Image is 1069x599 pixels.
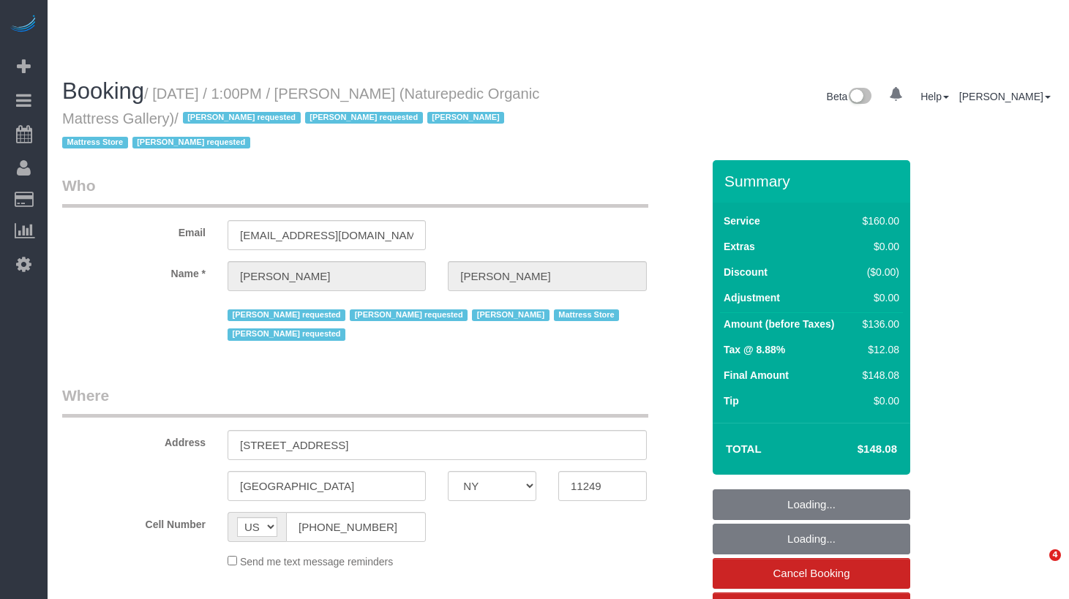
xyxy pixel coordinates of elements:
span: [PERSON_NAME] [427,112,504,124]
input: First Name [228,261,426,291]
span: [PERSON_NAME] requested [228,328,345,340]
div: ($0.00) [857,265,899,279]
strong: Total [726,442,762,455]
div: $0.00 [857,393,899,408]
div: $12.08 [857,342,899,357]
span: [PERSON_NAME] [472,309,549,321]
label: Tip [724,393,739,408]
small: / [DATE] / 1:00PM / [PERSON_NAME] (Naturepedic Organic Mattress Gallery) [62,86,539,151]
h3: Summary [724,173,903,189]
span: Mattress Store [62,137,128,148]
a: Beta [827,91,872,102]
span: 4 [1049,549,1061,561]
span: Send me text message reminders [240,556,393,568]
a: Help [920,91,949,102]
img: New interface [847,88,871,107]
input: Zip Code [558,471,647,501]
label: Tax @ 8.88% [724,342,785,357]
h4: $148.08 [814,443,897,456]
span: / [62,110,509,151]
label: Cell Number [51,512,217,532]
a: [PERSON_NAME] [959,91,1051,102]
span: [PERSON_NAME] requested [305,112,423,124]
div: $148.08 [857,368,899,383]
span: [PERSON_NAME] requested [228,309,345,321]
div: $160.00 [857,214,899,228]
span: [PERSON_NAME] requested [132,137,250,148]
label: Name * [51,261,217,281]
span: [PERSON_NAME] requested [183,112,301,124]
div: $0.00 [857,290,899,305]
label: Final Amount [724,368,789,383]
iframe: Intercom live chat [1019,549,1054,584]
input: Email [228,220,426,250]
label: Adjustment [724,290,780,305]
input: Last Name [448,261,646,291]
div: $0.00 [857,239,899,254]
span: Booking [62,78,144,104]
div: $136.00 [857,317,899,331]
legend: Where [62,385,648,418]
input: Cell Number [286,512,426,542]
span: [PERSON_NAME] requested [350,309,468,321]
a: Cancel Booking [713,558,910,589]
label: Email [51,220,217,240]
label: Discount [724,265,768,279]
span: Mattress Store [554,309,620,321]
label: Extras [724,239,755,254]
legend: Who [62,175,648,208]
label: Address [51,430,217,450]
input: City [228,471,426,501]
label: Service [724,214,760,228]
label: Amount (before Taxes) [724,317,834,331]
